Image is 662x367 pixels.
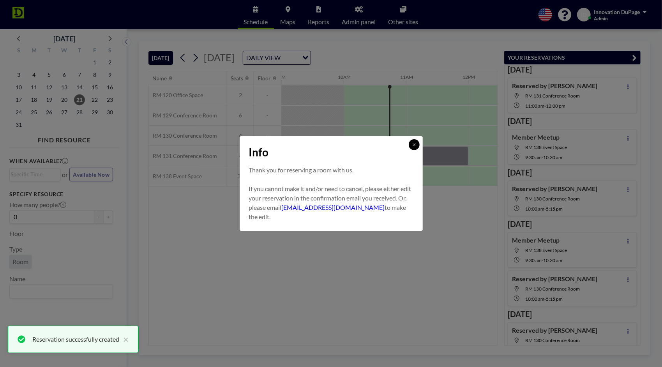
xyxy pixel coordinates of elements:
p: Thank you for reserving a room with us. [249,165,413,175]
p: If you cannot make it and/or need to cancel, please either edit your reservation in the confirmat... [249,184,413,222]
a: [EMAIL_ADDRESS][DOMAIN_NAME] [282,204,385,211]
span: Info [249,145,269,159]
div: Reservation successfully created [32,335,119,344]
button: close [119,335,129,344]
